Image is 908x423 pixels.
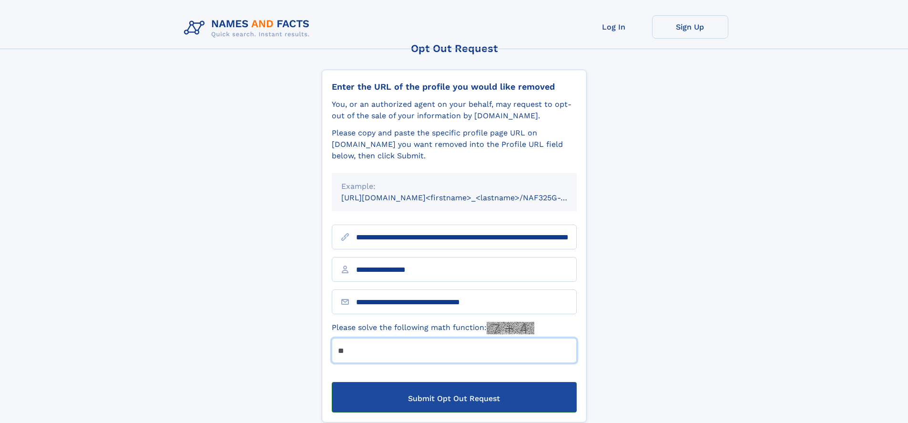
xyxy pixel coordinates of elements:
img: Logo Names and Facts [180,15,317,41]
div: You, or an authorized agent on your behalf, may request to opt-out of the sale of your informatio... [332,99,577,122]
a: Log In [576,15,652,39]
button: Submit Opt Out Request [332,382,577,413]
div: Enter the URL of the profile you would like removed [332,82,577,92]
div: Example: [341,181,567,192]
label: Please solve the following math function: [332,322,534,334]
div: Please copy and paste the specific profile page URL on [DOMAIN_NAME] you want removed into the Pr... [332,127,577,162]
a: Sign Up [652,15,728,39]
small: [URL][DOMAIN_NAME]<firstname>_<lastname>/NAF325G-xxxxxxxx [341,193,595,202]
